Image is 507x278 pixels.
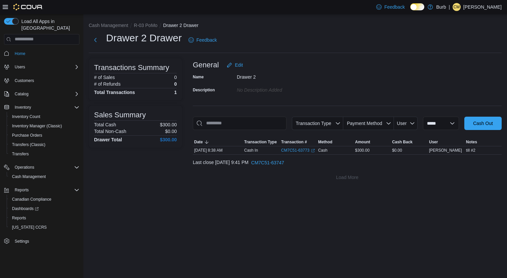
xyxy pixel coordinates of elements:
[186,33,219,47] a: Feedback
[392,139,412,145] span: Cash Back
[193,87,215,93] label: Description
[193,138,243,146] button: Date
[280,138,317,146] button: Transaction #
[9,195,54,203] a: Canadian Compliance
[15,165,34,170] span: Operations
[428,138,465,146] button: User
[243,138,280,146] button: Transaction Type
[1,62,82,72] button: Users
[9,173,79,181] span: Cash Management
[9,141,79,149] span: Transfers (Classic)
[237,85,326,93] div: No Description added
[355,139,370,145] span: Amount
[12,174,46,179] span: Cash Management
[9,223,49,231] a: [US_STATE] CCRS
[7,149,82,159] button: Transfers
[12,123,62,129] span: Inventory Manager (Classic)
[465,138,502,146] button: Notes
[9,131,45,139] a: Purchase Orders
[15,105,31,110] span: Inventory
[12,186,79,194] span: Reports
[9,113,43,121] a: Inventory Count
[9,214,29,222] a: Reports
[12,103,34,111] button: Inventory
[343,117,394,130] button: Payment Method
[9,122,79,130] span: Inventory Manager (Classic)
[296,121,331,126] span: Transaction Type
[7,172,82,181] button: Cash Management
[94,129,126,134] h6: Total Non-Cash
[463,3,502,11] p: [PERSON_NAME]
[4,46,79,263] nav: Complex example
[453,3,461,11] div: Cristian Malara
[15,187,29,193] span: Reports
[12,151,29,157] span: Transfers
[12,186,31,194] button: Reports
[466,148,475,153] span: till #2
[94,81,120,87] h6: # of Refunds
[12,163,37,171] button: Operations
[9,173,48,181] a: Cash Management
[1,185,82,195] button: Reports
[1,163,82,172] button: Operations
[89,22,502,30] nav: An example of EuiBreadcrumbs
[94,137,122,142] h4: Drawer Total
[12,133,42,138] span: Purchase Orders
[317,138,354,146] button: Method
[15,64,25,70] span: Users
[7,213,82,223] button: Reports
[94,111,146,119] h3: Sales Summary
[12,225,47,230] span: [US_STATE] CCRS
[9,122,65,130] a: Inventory Manager (Classic)
[89,33,102,47] button: Next
[224,58,245,72] button: Edit
[7,131,82,140] button: Purchase Orders
[12,49,79,58] span: Home
[89,23,128,28] button: Cash Management
[429,139,438,145] span: User
[9,150,31,158] a: Transfers
[196,37,217,43] span: Feedback
[160,137,177,142] h4: $300.00
[237,72,326,80] div: Drawer 2
[318,148,328,153] span: Cash
[94,75,115,80] h6: # of Sales
[466,139,477,145] span: Notes
[94,64,169,72] h3: Transactions Summary
[193,61,219,69] h3: General
[174,81,177,87] p: 0
[336,174,359,181] span: Load More
[354,138,391,146] button: Amount
[454,3,460,11] span: CM
[9,205,79,213] span: Dashboards
[12,197,51,202] span: Canadian Compliance
[235,62,243,68] span: Edit
[12,142,45,147] span: Transfers (Classic)
[397,121,407,126] span: User
[106,31,182,45] h1: Drawer 2 Drawer
[244,148,258,153] p: Cash In
[15,91,28,97] span: Catalog
[193,171,502,184] button: Load More
[9,150,79,158] span: Transfers
[165,129,177,134] p: $0.00
[384,4,405,10] span: Feedback
[251,159,284,166] span: CM7C51-63747
[281,139,307,145] span: Transaction #
[12,215,26,221] span: Reports
[12,237,32,245] a: Settings
[94,90,135,95] h4: Total Transactions
[1,49,82,58] button: Home
[13,4,43,10] img: Cova
[436,3,446,11] p: Burb
[1,89,82,99] button: Catalog
[134,23,157,28] button: R-03 PoMo
[7,112,82,121] button: Inventory Count
[244,139,277,145] span: Transaction Type
[292,117,343,130] button: Transaction Type
[193,117,287,130] input: This is a search bar. As you type, the results lower in the page will automatically filter.
[7,204,82,213] a: Dashboards
[347,121,382,126] span: Payment Method
[9,205,41,213] a: Dashboards
[12,103,79,111] span: Inventory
